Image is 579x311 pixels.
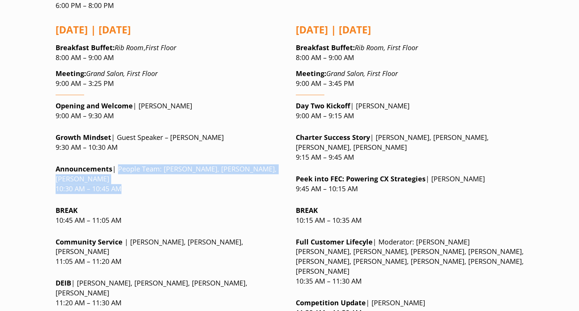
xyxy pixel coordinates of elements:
[56,69,86,78] strong: Meeting:
[56,206,78,215] strong: BREAK
[56,43,113,52] strong: Breakfast Buffet
[296,133,370,142] strong: Charter Success Story
[56,237,123,246] strong: Community Service
[296,174,426,183] strong: Peek into FEC: Powering CX Strategies
[56,206,284,225] p: 10:45 AM – 11:05 AM
[296,43,353,52] strong: Breakfast Buffet
[296,298,366,307] strong: Competition Update
[296,174,524,194] p: | [PERSON_NAME] 9:45 AM – 10:15 AM
[56,43,115,52] strong: :
[86,69,158,78] em: Grand Salon, First Floor
[296,237,524,287] p: | Moderator: [PERSON_NAME] [PERSON_NAME], [PERSON_NAME], [PERSON_NAME], [PERSON_NAME], [PERSON_NA...
[296,23,371,36] strong: [DATE] | [DATE]
[56,133,111,142] strong: Growth Mindset
[56,133,284,152] p: | Guest Speaker – [PERSON_NAME] 9:30 AM – 10:30 AM
[56,164,112,173] strong: Announcements
[56,278,284,308] p: | [PERSON_NAME], [PERSON_NAME], [PERSON_NAME], [PERSON_NAME] 11:20 AM – 11:30 AM
[296,101,350,110] strong: Day Two Kickoff
[56,23,131,36] strong: [DATE] | [DATE]
[296,101,524,121] p: | [PERSON_NAME] 9:00 AM – 9:15 AM
[296,237,373,246] strong: Full Customer Lifecyle
[56,69,284,89] p: 9:00 AM – 3:25 PM
[296,69,326,78] strong: Meeting:
[296,206,318,215] strong: BREAK
[56,43,284,63] p: , 8:00 AM – 9:00 AM
[145,43,176,52] em: First Floor
[296,206,524,225] p: 10:15 AM – 10:35 AM
[56,101,284,121] p: | [PERSON_NAME] 9:00 AM – 9:30 AM
[56,164,284,194] p: | People Team: [PERSON_NAME], [PERSON_NAME], [PERSON_NAME] 10:30 AM – 10:45 AM
[56,278,71,287] strong: DEIB
[326,69,398,78] em: Grand Salon, First Floor
[296,133,524,162] p: | [PERSON_NAME], [PERSON_NAME], [PERSON_NAME], [PERSON_NAME] 9:15 AM – 9:45 AM
[296,43,355,52] strong: :
[296,69,524,89] p: 9:00 AM – 3:45 PM
[115,43,144,52] em: Rib Room
[56,101,133,110] strong: Opening and Welcome
[56,237,284,267] p: | [PERSON_NAME], [PERSON_NAME], [PERSON_NAME] 11:05 AM – 11:20 AM
[296,43,524,63] p: 8:00 AM – 9:00 AM
[355,43,418,52] em: Rib Room, First Floor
